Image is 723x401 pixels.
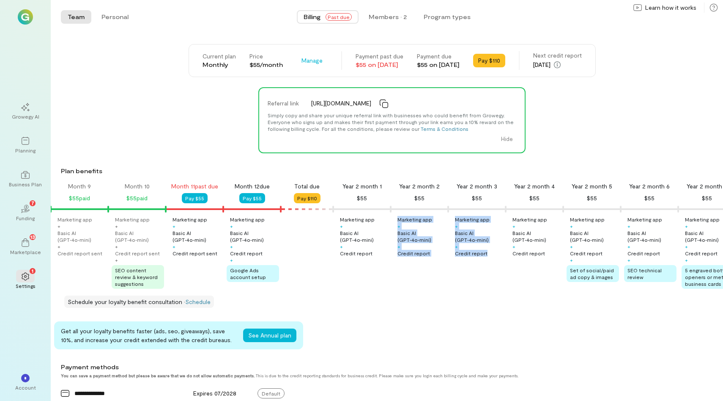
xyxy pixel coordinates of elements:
[369,13,407,21] div: Members · 2
[61,167,720,175] div: Plan benefits
[173,243,175,250] div: +
[340,230,389,243] div: Basic AI (GPT‑4o‑mini)
[230,223,233,230] div: +
[243,329,296,342] button: See Annual plan
[16,215,35,221] div: Funding
[417,10,477,24] button: Program types
[627,243,630,250] div: +
[203,52,236,61] div: Current plan
[297,10,359,24] button: BillingPast due
[68,182,91,191] div: Month 9
[58,243,60,250] div: +
[126,193,148,203] div: $55 paid
[10,164,41,194] a: Business Plan
[249,61,283,69] div: $55/month
[570,223,573,230] div: +
[570,230,619,243] div: Basic AI (GPT‑4o‑mini)
[455,216,490,223] div: Marketing app
[115,257,118,263] div: +
[455,230,504,243] div: Basic AI (GPT‑4o‑mini)
[533,60,582,70] div: [DATE]
[58,250,102,257] div: Credit report sent
[414,193,424,203] div: $55
[326,13,352,21] span: Past due
[685,243,688,250] div: +
[627,223,630,230] div: +
[340,243,343,250] div: +
[397,250,430,257] div: Credit report
[61,373,255,378] strong: You can save a payment method but please be aware that we do not allow automatic payments.
[702,193,712,203] div: $55
[249,52,283,61] div: Price
[512,230,561,243] div: Basic AI (GPT‑4o‑mini)
[357,193,367,203] div: $55
[417,52,460,61] div: Payment due
[294,182,320,191] div: Total due
[32,267,33,274] span: 1
[68,298,185,305] span: Schedule your loyalty benefit consultation ·
[644,193,655,203] div: $55
[496,132,518,146] button: Hide
[171,182,218,191] div: Month 11 past due
[95,10,135,24] button: Personal
[397,243,400,250] div: +
[61,10,91,24] button: Team
[294,193,320,203] button: Pay $110
[457,182,497,191] div: Year 2 month 3
[235,182,270,191] div: Month 12 due
[512,250,545,257] div: Credit report
[399,182,440,191] div: Year 2 month 2
[230,250,263,257] div: Credit report
[645,3,696,12] span: Learn how it works
[421,126,468,132] a: Terms & Conditions
[304,13,320,21] span: Billing
[514,182,555,191] div: Year 2 month 4
[455,250,487,257] div: Credit report
[533,51,582,60] div: Next credit report
[58,230,107,243] div: Basic AI (GPT‑4o‑mini)
[10,130,41,160] a: Planning
[230,243,233,250] div: +
[340,216,375,223] div: Marketing app
[173,230,222,243] div: Basic AI (GPT‑4o‑mini)
[362,10,414,24] button: Members · 2
[263,95,306,112] div: Referral link
[239,193,265,203] button: Pay $55
[587,193,597,203] div: $55
[512,243,515,250] div: +
[61,363,653,371] div: Payment methods
[397,230,446,243] div: Basic AI (GPT‑4o‑mini)
[58,223,60,230] div: +
[627,230,676,243] div: Basic AI (GPT‑4o‑mini)
[173,250,217,257] div: Credit report sent
[570,267,614,280] span: Set of social/paid ad copy & images
[340,223,343,230] div: +
[455,243,458,250] div: +
[115,230,164,243] div: Basic AI (GPT‑4o‑mini)
[268,112,514,132] span: Simply copy and share your unique referral link with businesses who could benefit from Growegy. E...
[417,61,460,69] div: $55 on [DATE]
[15,147,36,154] div: Planning
[12,113,39,120] div: Growegy AI
[473,54,505,67] button: Pay $110
[10,249,41,255] div: Marketplace
[230,267,266,280] span: Google Ads account setup
[296,54,328,67] button: Manage
[685,223,688,230] div: +
[115,267,158,287] span: SEO content review & keyword suggestions
[529,193,540,203] div: $55
[570,250,602,257] div: Credit report
[125,182,150,191] div: Month 10
[397,223,400,230] div: +
[173,223,175,230] div: +
[10,96,41,127] a: Growegy AI
[356,61,403,69] div: $55 on [DATE]
[629,182,670,191] div: Year 2 month 6
[10,367,41,398] div: *Account
[570,216,605,223] div: Marketing app
[10,265,41,296] a: Settings
[570,243,573,250] div: +
[185,298,211,305] a: Schedule
[203,61,236,69] div: Monthly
